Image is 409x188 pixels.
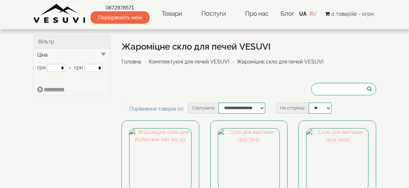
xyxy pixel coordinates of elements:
[276,103,309,114] label: На сторінці:
[331,11,374,17] span: 0 товар(ів) - 0грн
[121,42,329,51] h1: Жароміцне скло для печей VESUVI
[34,49,111,61] div: Ціна
[323,10,376,18] button: 0 товар(ів) - 0грн
[299,11,306,17] a: UA
[149,59,229,65] a: Комплектуючі для печей VESUVI
[34,35,111,49] div: Фільтр
[238,5,276,22] a: Про нас
[74,65,83,70] span: грн
[154,5,189,22] a: Товари
[188,103,219,114] label: Сортувати:
[121,59,141,65] a: Головна
[231,58,323,65] li: Жароміцне скло для печей VESUVI
[37,65,46,70] span: грн
[281,10,294,17] a: Блог
[69,65,71,70] span: –
[309,11,317,17] a: RU
[90,4,149,11] a: 0672978571
[121,103,191,115] a: Порівняння товарів (0)
[90,11,149,24] span: Передзвоніть мені
[33,4,86,24] img: Завод VESUVI
[194,5,233,22] a: Послуги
